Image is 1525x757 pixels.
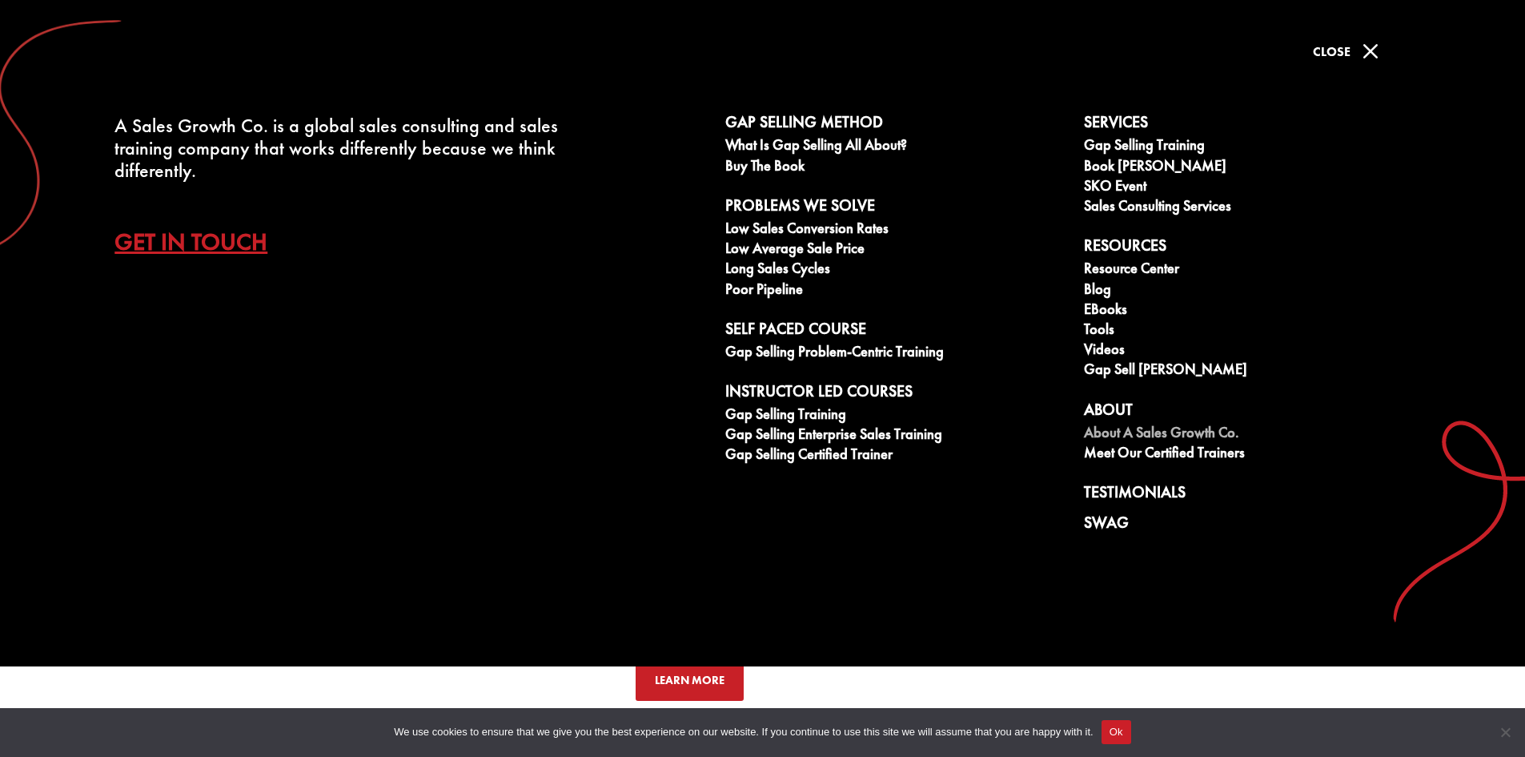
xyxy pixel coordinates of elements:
a: Gap Selling Training [725,406,1066,426]
a: Problems We Solve [725,196,1066,220]
a: Meet our Certified Trainers [1084,445,1425,465]
a: About [1084,401,1425,425]
a: Videos [1084,341,1425,361]
a: Poor Pipeline [725,281,1066,301]
a: eBooks [1084,301,1425,321]
span: No [1497,724,1513,740]
div: A Sales Growth Co. is a global sales consulting and sales training company that works differently... [114,115,570,182]
a: Tools [1084,321,1425,341]
a: Services [1084,113,1425,137]
a: Resource Center [1084,260,1425,280]
a: Resources [1084,236,1425,260]
a: Gap Selling Certified Trainer [725,446,1066,466]
button: Ok [1102,720,1131,744]
a: Long Sales Cycles [725,260,1066,280]
a: SKO Event [1084,178,1425,198]
a: Instructor Led Courses [725,382,1066,406]
a: Gap Selling Method [725,113,1066,137]
a: Low Average Sale Price [725,240,1066,260]
a: About A Sales Growth Co. [1084,425,1425,445]
a: Buy The Book [725,158,1066,178]
a: Testimonials [1084,483,1425,507]
a: Get In Touch [114,214,291,270]
span: M [1354,35,1387,67]
a: Swag [1084,513,1425,538]
a: Blog [1084,281,1425,301]
a: What is Gap Selling all about? [725,137,1066,157]
a: Learn More [634,659,745,703]
a: Low Sales Conversion Rates [725,220,1066,240]
a: Self Paced Course [725,320,1066,344]
a: Gap Selling Training [1084,137,1425,157]
a: Sales Consulting Services [1084,198,1425,218]
a: Gap Selling Enterprise Sales Training [725,426,1066,446]
span: We use cookies to ensure that we give you the best experience on our website. If you continue to ... [394,724,1093,740]
a: Gap Sell [PERSON_NAME] [1084,361,1425,381]
span: Close [1313,43,1350,60]
a: Book [PERSON_NAME] [1084,158,1425,178]
a: Gap Selling Problem-Centric Training [725,344,1066,364]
